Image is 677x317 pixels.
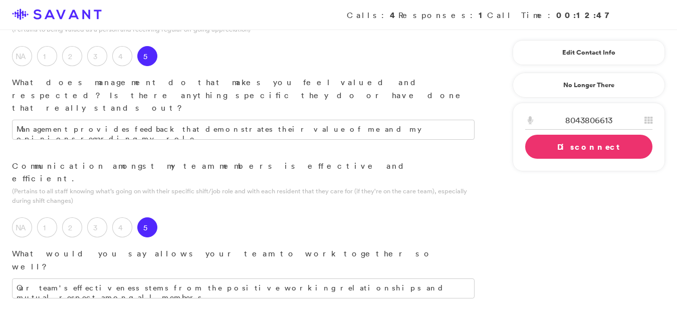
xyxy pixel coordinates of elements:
p: What would you say allows your team to work together so well? [12,247,475,273]
label: 3 [87,217,107,237]
label: 2 [62,46,82,66]
strong: 00:12:47 [556,10,615,21]
strong: 1 [479,10,487,21]
p: (Pertains to all staff knowing what’s going on with their specific shift/job role and with each r... [12,186,475,205]
p: Communication amongst my team members is effective and efficient. [12,160,475,185]
label: NA [12,217,32,237]
label: 2 [62,217,82,237]
a: Edit Contact Info [525,45,652,61]
label: 4 [112,217,132,237]
strong: 4 [390,10,398,21]
label: NA [12,46,32,66]
p: What does management do that makes you feel valued and respected? Is there anything specific they... [12,76,475,115]
label: 1 [37,46,57,66]
a: Disconnect [525,135,652,159]
label: 1 [37,217,57,237]
label: 3 [87,46,107,66]
label: 5 [137,46,157,66]
label: 4 [112,46,132,66]
label: 5 [137,217,157,237]
a: No Longer There [513,73,665,98]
